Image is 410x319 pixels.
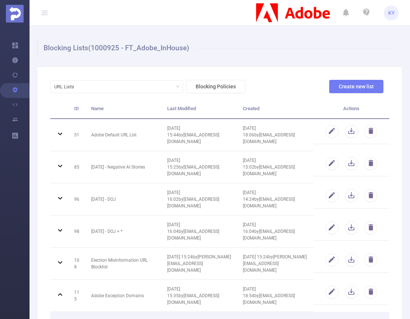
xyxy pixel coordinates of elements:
[69,280,86,312] td: 115
[86,183,162,216] td: [DATE] - DOJ
[243,106,259,111] span: Created
[167,254,231,273] span: [DATE] 15:24 by [PERSON_NAME][EMAIL_ADDRESS][DOMAIN_NAME]
[186,80,245,93] button: Blocking Policies
[69,119,86,151] td: 51
[243,222,295,241] span: [DATE] 16:04 by [EMAIL_ADDRESS][DOMAIN_NAME]
[86,248,162,280] td: Election Misinformation URL Blocklist
[183,84,245,89] a: Blocking Policies
[69,151,86,183] td: 85
[167,190,219,208] span: [DATE] 16:02 by [EMAIL_ADDRESS][DOMAIN_NAME]
[176,84,180,89] i: icon: down
[329,80,383,93] button: Create new list
[167,126,219,144] span: [DATE] 15:44 by [EMAIL_ADDRESS][DOMAIN_NAME]
[86,216,162,248] td: [DATE] - DOJ + *
[54,81,79,93] div: URL Lists
[243,286,295,305] span: [DATE] 18:54 by [EMAIL_ADDRESS][DOMAIN_NAME]
[86,151,162,183] td: [DATE] - Negative AI Stories
[243,158,295,176] span: [DATE] 15:02 by [EMAIL_ADDRESS][DOMAIN_NAME]
[74,106,79,111] span: ID
[86,280,162,312] td: Adobe Exception Domains
[243,254,307,273] span: [DATE] 15:24 by [PERSON_NAME][EMAIL_ADDRESS][DOMAIN_NAME]
[243,126,295,144] span: [DATE] 18:06 by [EMAIL_ADDRESS][DOMAIN_NAME]
[69,248,86,280] td: 108
[167,106,196,111] span: Last Modified
[167,158,219,176] span: [DATE] 15:25 by [EMAIL_ADDRESS][DOMAIN_NAME]
[343,106,359,111] span: Actions
[69,183,86,216] td: 96
[243,190,295,208] span: [DATE] 14:24 by [EMAIL_ADDRESS][DOMAIN_NAME]
[6,5,24,23] img: Protected Media
[91,106,104,111] span: Name
[69,216,86,248] td: 98
[37,41,396,55] h1: Blocking Lists (1000925 - FT_Adobe_InHouse)
[86,119,162,151] td: Adobe Default URL List
[388,6,395,20] span: KY
[167,222,219,241] span: [DATE] 16:04 by [EMAIL_ADDRESS][DOMAIN_NAME]
[167,286,219,305] span: [DATE] 15:35 by [EMAIL_ADDRESS][DOMAIN_NAME]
